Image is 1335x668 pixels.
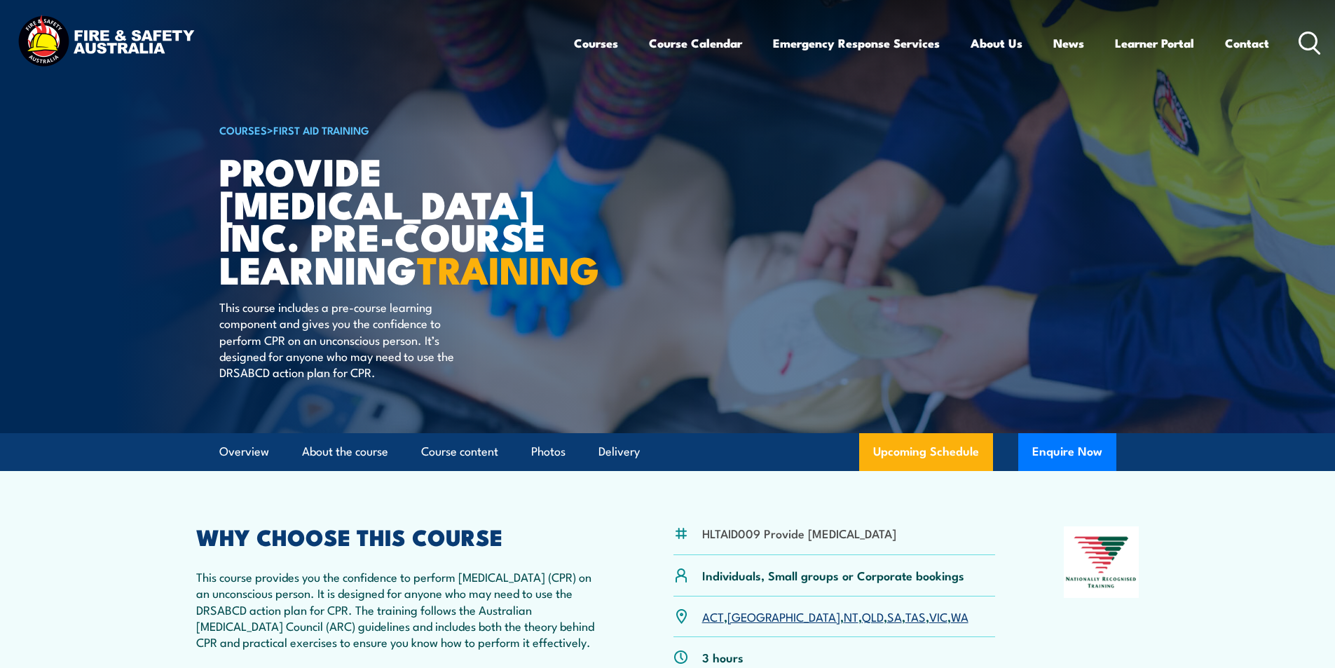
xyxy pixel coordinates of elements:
[859,433,993,471] a: Upcoming Schedule
[702,525,896,541] li: HLTAID009 Provide [MEDICAL_DATA]
[727,608,840,625] a: [GEOGRAPHIC_DATA]
[773,25,940,62] a: Emergency Response Services
[1225,25,1269,62] a: Contact
[598,433,640,470] a: Delivery
[702,649,744,665] p: 3 hours
[649,25,742,62] a: Course Calendar
[702,567,964,583] p: Individuals, Small groups or Corporate bookings
[574,25,618,62] a: Courses
[219,154,566,285] h1: Provide [MEDICAL_DATA] inc. Pre-course Learning
[219,122,267,137] a: COURSES
[219,299,475,381] p: This course includes a pre-course learning component and gives you the confidence to perform CPR ...
[531,433,566,470] a: Photos
[862,608,884,625] a: QLD
[929,608,947,625] a: VIC
[844,608,858,625] a: NT
[219,121,566,138] h6: >
[1064,526,1139,598] img: Nationally Recognised Training logo.
[702,608,724,625] a: ACT
[951,608,968,625] a: WA
[302,433,388,470] a: About the course
[417,239,599,297] strong: TRAINING
[1018,433,1116,471] button: Enquire Now
[1115,25,1194,62] a: Learner Portal
[273,122,369,137] a: First Aid Training
[905,608,926,625] a: TAS
[421,433,498,470] a: Course content
[887,608,902,625] a: SA
[971,25,1022,62] a: About Us
[196,526,605,546] h2: WHY CHOOSE THIS COURSE
[702,608,968,625] p: , , , , , , ,
[196,568,605,650] p: This course provides you the confidence to perform [MEDICAL_DATA] (CPR) on an unconscious person....
[1053,25,1084,62] a: News
[219,433,269,470] a: Overview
